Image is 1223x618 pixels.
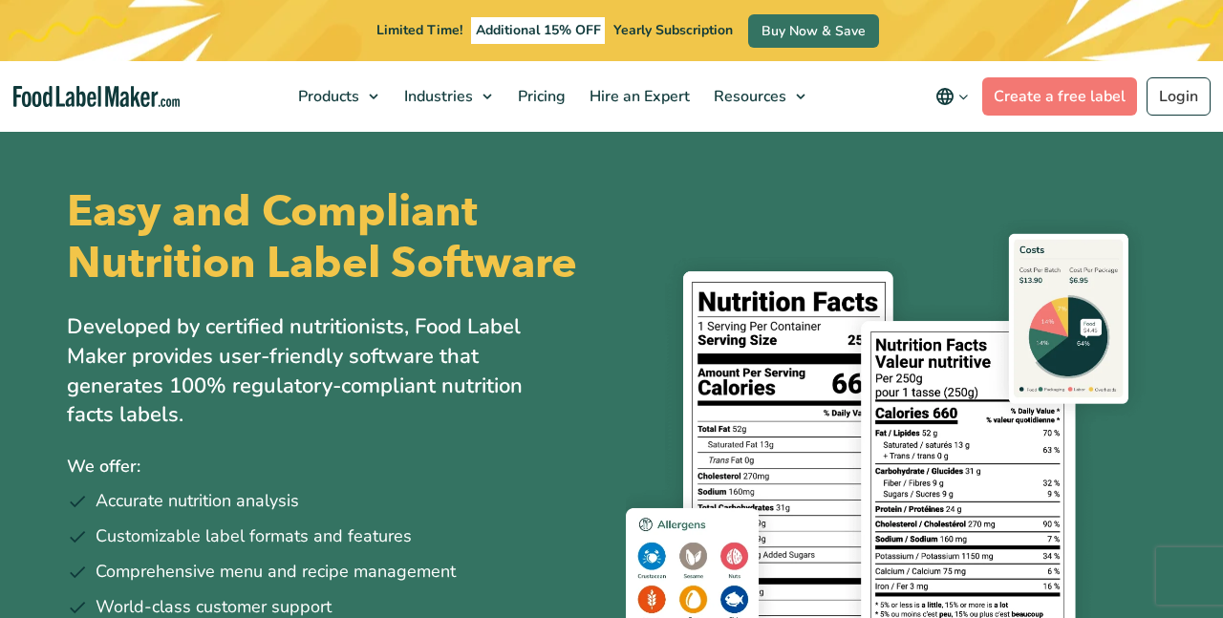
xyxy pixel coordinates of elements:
[748,14,879,48] a: Buy Now & Save
[393,61,502,132] a: Industries
[982,77,1137,116] a: Create a free label
[578,61,697,132] a: Hire an Expert
[1147,77,1211,116] a: Login
[67,453,597,480] p: We offer:
[96,523,412,549] span: Customizable label formats and features
[613,21,733,39] span: Yearly Subscription
[506,61,573,132] a: Pricing
[584,86,692,107] span: Hire an Expert
[287,61,388,132] a: Products
[96,559,456,585] span: Comprehensive menu and recipe management
[471,17,606,44] span: Additional 15% OFF
[708,86,788,107] span: Resources
[67,186,597,289] h1: Easy and Compliant Nutrition Label Software
[376,21,462,39] span: Limited Time!
[96,488,299,514] span: Accurate nutrition analysis
[702,61,815,132] a: Resources
[512,86,568,107] span: Pricing
[67,312,564,430] p: Developed by certified nutritionists, Food Label Maker provides user-friendly software that gener...
[292,86,361,107] span: Products
[398,86,475,107] span: Industries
